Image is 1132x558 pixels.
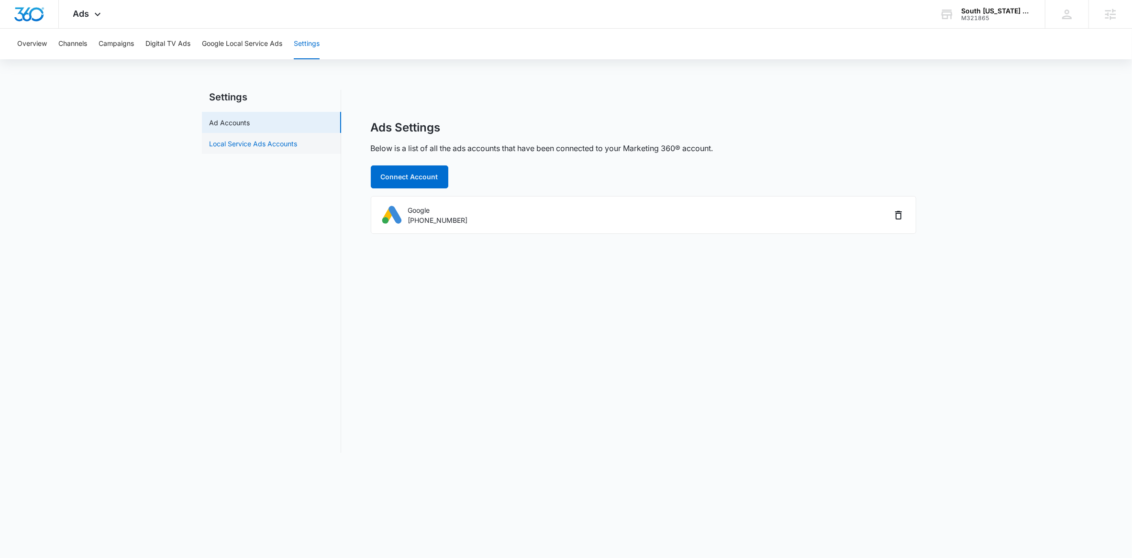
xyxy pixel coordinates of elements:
a: Ad Accounts [210,118,250,128]
button: Channels [58,29,87,59]
p: Below is a list of all the ads accounts that have been connected to your Marketing 360® account. [371,142,713,154]
a: Local Service Ads Accounts [210,139,298,149]
button: Campaigns [99,29,134,59]
p: Google [408,205,468,215]
h2: Settings [202,90,341,104]
div: account name [961,7,1031,15]
span: Ads [73,9,89,19]
button: Overview [17,29,47,59]
img: logo-googleAds.svg [381,204,402,226]
div: account id [961,15,1031,22]
button: Settings [294,29,320,59]
button: Connect Account [371,165,448,188]
button: Digital TV Ads [145,29,190,59]
h1: Ads Settings [371,120,441,135]
p: [PHONE_NUMBER] [408,215,468,225]
button: Google Local Service Ads [202,29,282,59]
